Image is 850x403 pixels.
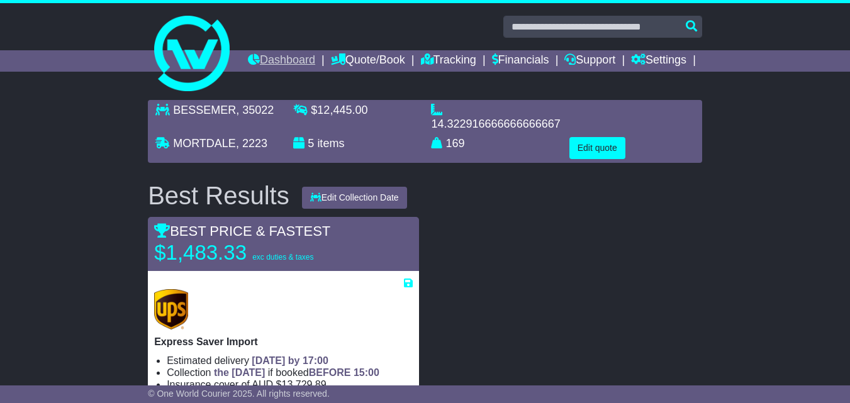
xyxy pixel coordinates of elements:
[569,137,625,159] button: Edit quote
[214,367,265,378] span: the [DATE]
[167,355,412,367] li: Estimated delivery
[302,187,407,209] button: Edit Collection Date
[173,104,236,116] span: BESSEMER
[431,118,560,130] span: 14.322916666666666667
[308,137,314,150] span: 5
[281,379,326,390] span: 13,729.89
[154,240,313,265] p: $1,483.33
[154,289,188,329] img: UPS (new): Express Saver Import
[631,50,686,72] a: Settings
[309,367,351,378] span: BEFORE
[148,389,330,399] span: © One World Courier 2025. All rights reserved.
[446,137,465,150] span: 169
[236,137,267,150] span: , 2223
[167,378,327,390] span: Insurance cover of AUD $
[214,367,379,378] span: if booked
[311,104,367,116] span: $
[354,367,379,378] span: 15:00
[154,223,330,239] span: BEST PRICE & FASTEST
[317,104,367,116] span: 12,445.00
[421,50,476,72] a: Tracking
[142,182,296,209] div: Best Results
[248,50,315,72] a: Dashboard
[492,50,549,72] a: Financials
[252,355,328,366] span: [DATE] by 17:00
[154,336,412,348] p: Express Saver Import
[167,367,412,378] li: Collection
[564,50,615,72] a: Support
[173,137,236,150] span: MORTDALE
[252,253,313,262] span: exc duties & taxes
[236,104,274,116] span: , 35022
[331,50,405,72] a: Quote/Book
[317,137,344,150] span: items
